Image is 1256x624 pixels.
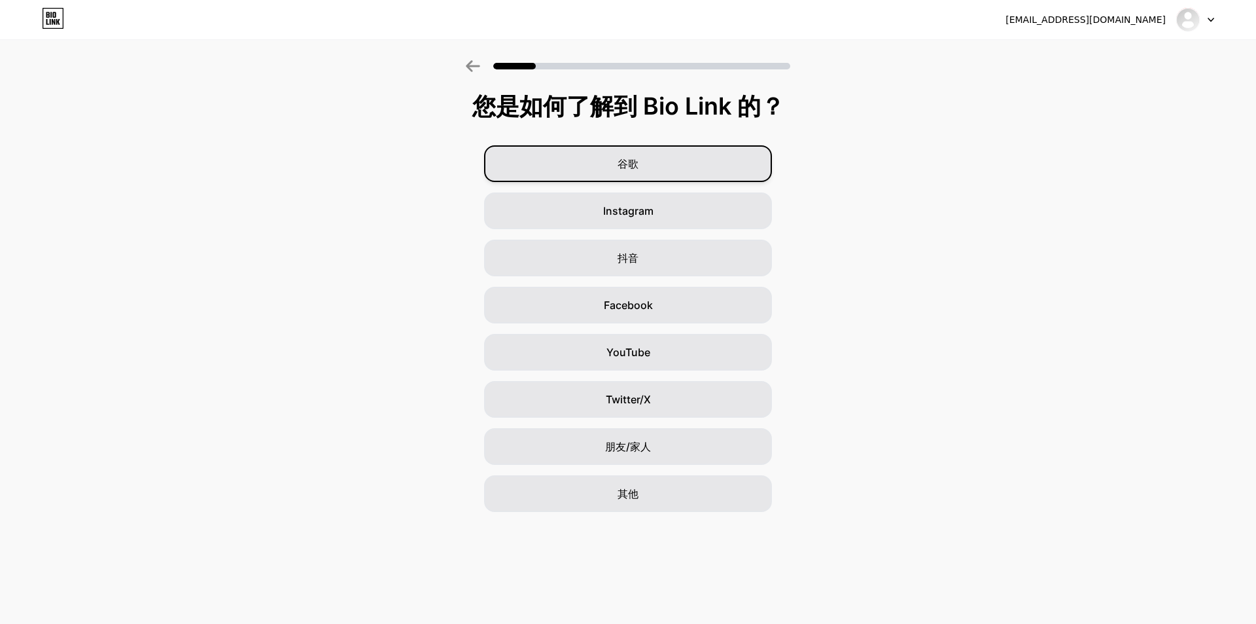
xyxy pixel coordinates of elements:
font: Facebook [604,299,653,312]
font: 谷歌 [618,157,638,170]
font: Instagram [603,204,654,217]
font: 朋友/家人 [605,440,651,453]
font: 抖音 [618,251,638,265]
font: YouTube [606,346,650,359]
font: [EMAIL_ADDRESS][DOMAIN_NAME] [1005,14,1166,25]
font: 您是如何了解到 Bio Link 的？ [472,92,784,120]
font: Twitter/X [606,393,651,406]
img: flyprox_july [1176,7,1200,32]
font: 其他 [618,487,638,500]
